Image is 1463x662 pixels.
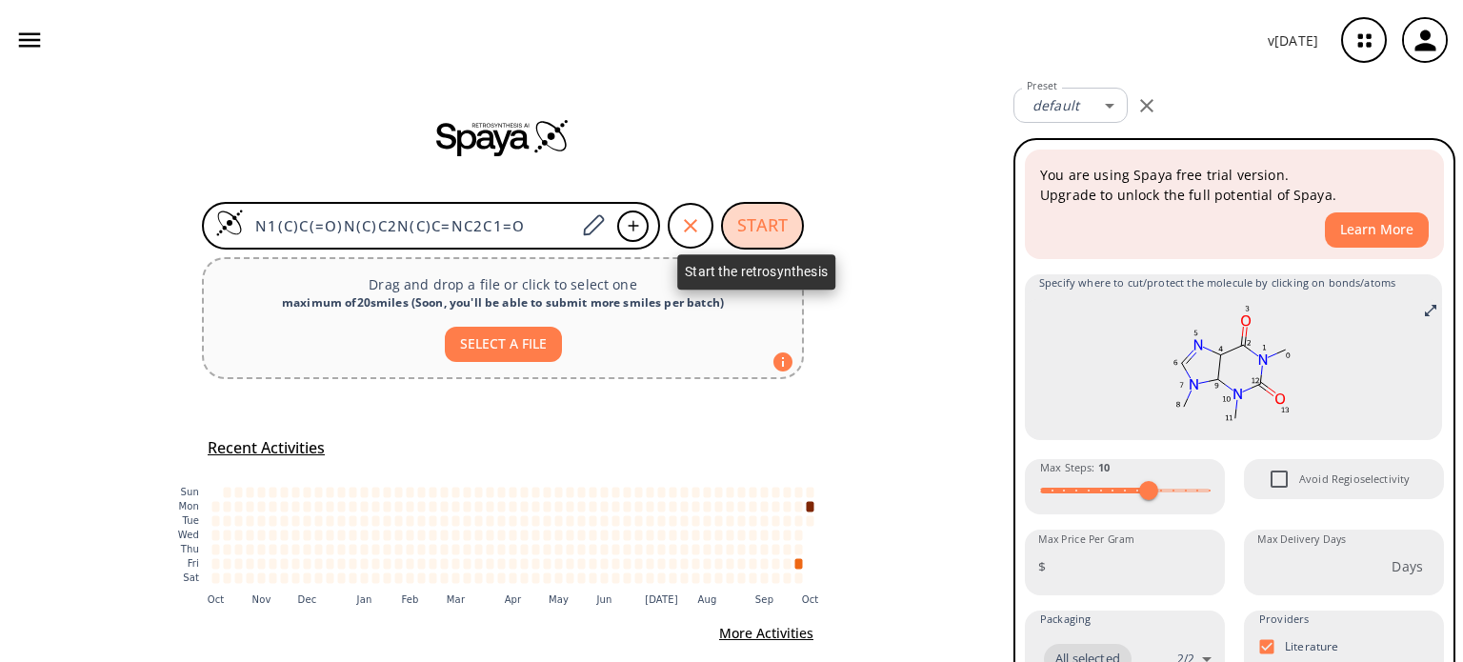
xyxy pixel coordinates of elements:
[645,594,678,605] text: [DATE]
[183,572,199,583] text: Sat
[178,530,199,540] text: Wed
[1325,212,1429,248] button: Learn More
[755,594,773,605] text: Sep
[178,501,199,512] text: Mon
[1259,611,1309,628] span: Providers
[208,594,819,605] g: x-axis tick label
[1098,460,1110,474] strong: 10
[208,594,225,605] text: Oct
[1040,165,1429,205] p: You are using Spaya free trial version. Upgrade to unlock the full potential of Spaya.
[401,594,418,605] text: Feb
[1040,459,1110,476] span: Max Steps :
[698,594,717,605] text: Aug
[200,432,332,464] button: Recent Activities
[188,558,199,569] text: Fri
[1038,556,1046,576] p: $
[721,202,804,250] button: START
[1423,303,1438,318] svg: Full screen
[505,594,522,605] text: Apr
[711,616,821,652] button: More Activities
[215,209,244,237] img: Logo Spaya
[1268,30,1318,50] p: v [DATE]
[212,487,814,583] g: cell
[1038,532,1134,547] label: Max Price Per Gram
[178,487,199,583] g: y-axis tick label
[356,594,372,605] text: Jan
[1039,299,1428,432] svg: N1(C)C(=O)N(C)C2N(C)C=NC2C1=O
[208,438,325,458] h5: Recent Activities
[1285,638,1339,654] p: Literature
[1259,459,1299,499] span: Avoid Regioselectivity
[219,294,787,311] div: maximum of 20 smiles ( Soon, you'll be able to submit more smiles per batch )
[1027,79,1057,93] label: Preset
[1039,274,1428,291] span: Specify where to cut/protect the molecule by clicking on bonds/atoms
[677,254,835,290] div: Start the retrosynthesis
[549,594,569,605] text: May
[252,594,271,605] text: Nov
[181,487,199,497] text: Sun
[1032,96,1079,114] em: default
[595,594,611,605] text: Jun
[447,594,466,605] text: Mar
[1257,532,1346,547] label: Max Delivery Days
[1392,556,1423,576] p: Days
[180,544,199,554] text: Thu
[436,118,570,156] img: Spaya logo
[219,274,787,294] p: Drag and drop a file or click to select one
[181,515,199,526] text: Tue
[1299,471,1410,488] span: Avoid Regioselectivity
[1040,611,1091,628] span: Packaging
[802,594,819,605] text: Oct
[244,216,575,235] input: Enter SMILES
[298,594,317,605] text: Dec
[445,327,562,362] button: SELECT A FILE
